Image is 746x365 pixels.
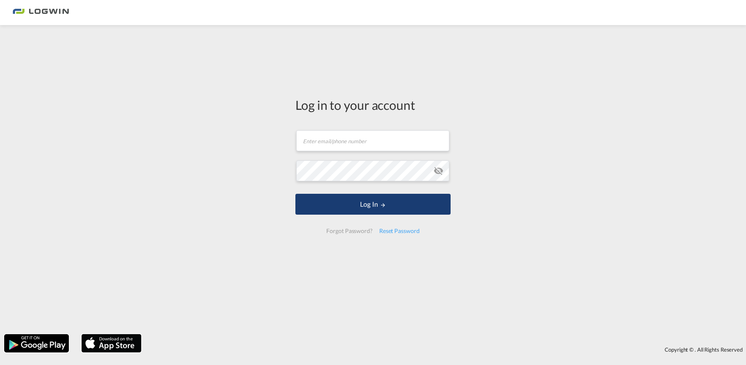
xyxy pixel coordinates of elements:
button: LOGIN [295,194,451,215]
div: Reset Password [376,223,423,238]
img: google.png [3,333,70,353]
img: 2761ae10d95411efa20a1f5e0282d2d7.png [13,3,69,22]
img: apple.png [81,333,142,353]
md-icon: icon-eye-off [433,166,444,176]
div: Log in to your account [295,96,451,114]
div: Forgot Password? [323,223,376,238]
input: Enter email/phone number [296,130,449,151]
div: Copyright © . All Rights Reserved [146,342,746,357]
